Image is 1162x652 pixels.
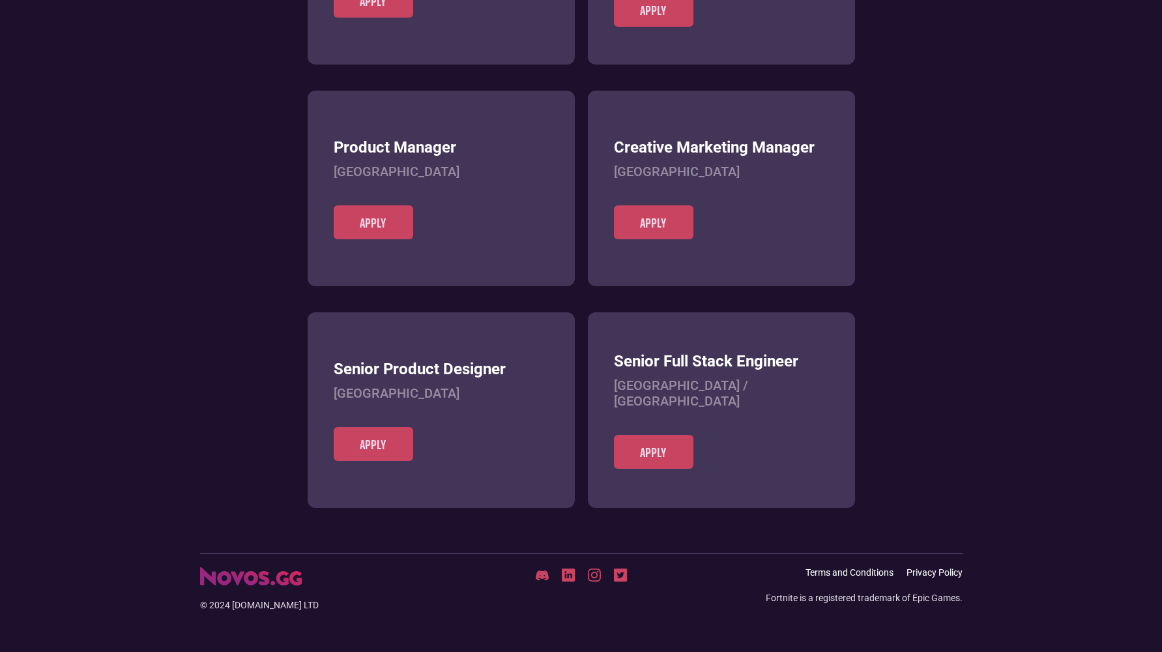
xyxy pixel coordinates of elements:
[907,567,963,578] a: Privacy Policy
[334,138,549,205] a: Product Manager[GEOGRAPHIC_DATA]
[334,138,549,157] h3: Product Manager
[334,360,549,427] a: Senior Product Designer[GEOGRAPHIC_DATA]
[614,435,693,469] a: Apply
[614,352,829,435] a: Senior Full Stack Engineer[GEOGRAPHIC_DATA] / [GEOGRAPHIC_DATA]
[614,164,829,179] h4: [GEOGRAPHIC_DATA]
[200,599,454,612] div: © 2024 [DOMAIN_NAME] LTD
[334,205,413,239] a: Apply
[334,360,549,379] h3: Senior Product Designer
[334,427,413,461] a: Apply
[614,138,829,157] h3: Creative Marketing Manager
[334,164,549,179] h4: [GEOGRAPHIC_DATA]
[806,567,893,578] a: Terms and Conditions
[614,352,829,371] h3: Senior Full Stack Engineer
[766,591,963,604] div: Fortnite is a registered trademark of Epic Games.
[614,205,693,239] a: Apply
[334,385,549,401] h4: [GEOGRAPHIC_DATA]
[614,138,829,205] a: Creative Marketing Manager[GEOGRAPHIC_DATA]
[614,378,829,409] h4: [GEOGRAPHIC_DATA] / [GEOGRAPHIC_DATA]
